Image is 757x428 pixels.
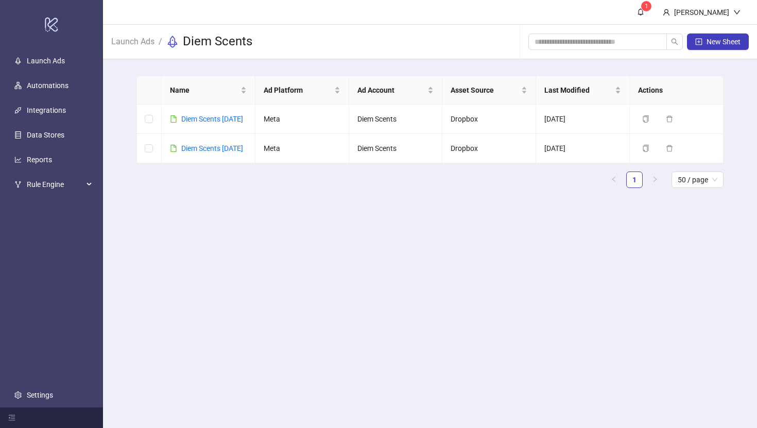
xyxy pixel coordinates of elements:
th: Actions [630,76,724,105]
span: menu-fold [8,414,15,421]
th: Ad Platform [255,76,349,105]
span: fork [14,181,22,188]
span: Rule Engine [27,174,83,195]
span: copy [642,115,649,123]
td: Dropbox [442,134,536,163]
span: copy [642,145,649,152]
th: Asset Source [442,76,536,105]
td: Diem Scents [349,134,443,163]
span: rocket [166,36,179,48]
a: Diem Scents [DATE] [181,144,243,152]
span: 1 [645,3,648,10]
h3: Diem Scents [183,33,252,50]
td: Diem Scents [349,105,443,134]
span: down [733,9,741,16]
a: Reports [27,156,52,164]
li: Next Page [647,172,663,188]
a: Diem Scents [DATE] [181,115,243,123]
span: left [611,176,617,182]
button: New Sheet [687,33,749,50]
span: Last Modified [544,84,613,96]
span: file [170,115,177,123]
span: delete [666,115,673,123]
span: bell [637,8,644,15]
div: [PERSON_NAME] [670,7,733,18]
button: left [606,172,622,188]
span: user [663,9,670,16]
td: [DATE] [536,134,630,163]
th: Name [162,76,255,105]
span: Ad Platform [264,84,332,96]
li: Previous Page [606,172,622,188]
a: Launch Ads [27,57,65,65]
span: Ad Account [357,84,426,96]
span: 50 / page [678,172,717,187]
sup: 1 [641,1,651,11]
td: Dropbox [442,105,536,134]
span: plus-square [695,38,702,45]
a: Settings [27,391,53,399]
span: file [170,145,177,152]
span: search [671,38,678,45]
span: Name [170,84,238,96]
th: Ad Account [349,76,443,105]
td: Meta [255,105,349,134]
span: delete [666,145,673,152]
span: New Sheet [707,38,741,46]
th: Last Modified [536,76,630,105]
button: right [647,172,663,188]
a: 1 [627,172,642,187]
span: right [652,176,658,182]
span: Asset Source [451,84,519,96]
td: [DATE] [536,105,630,134]
a: Data Stores [27,131,64,139]
li: / [159,33,162,50]
a: Launch Ads [109,35,157,46]
a: Integrations [27,106,66,114]
td: Meta [255,134,349,163]
div: Page Size [672,172,724,188]
a: Automations [27,81,68,90]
